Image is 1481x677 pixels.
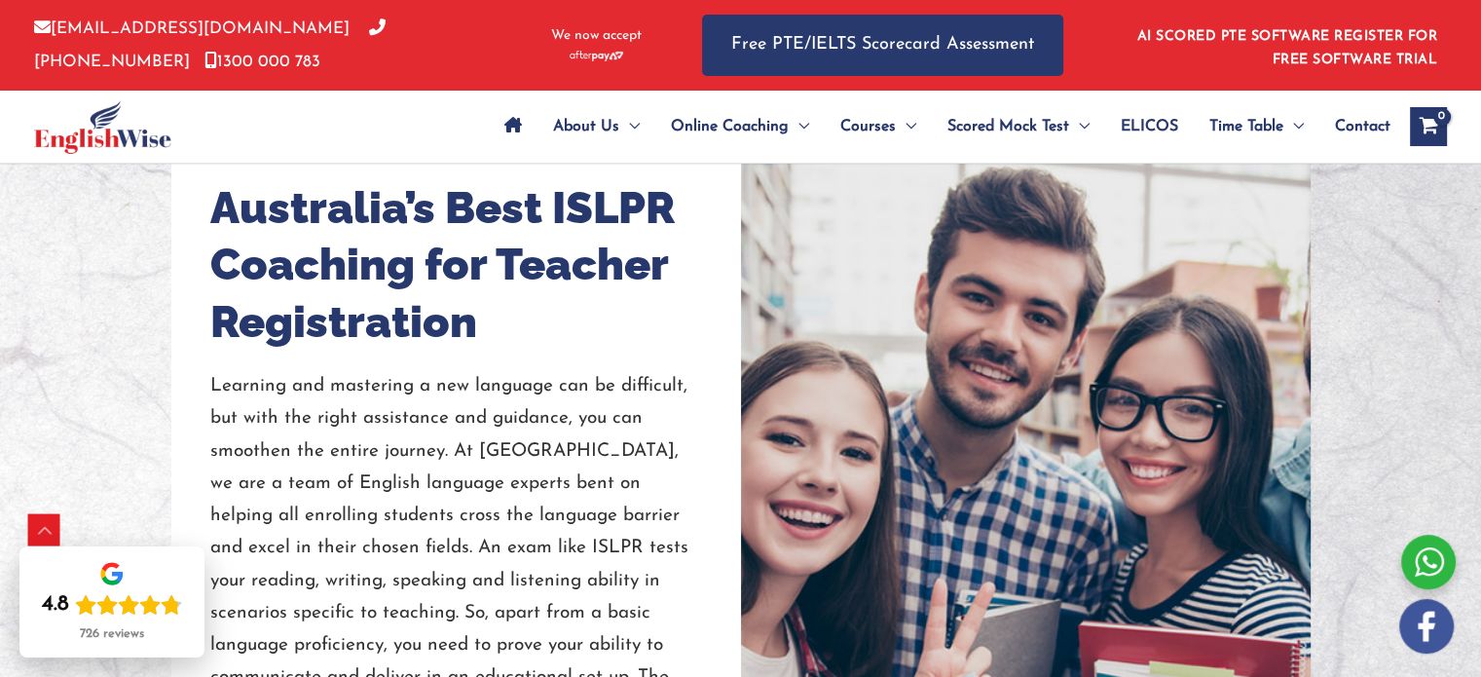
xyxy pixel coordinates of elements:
span: Courses [840,93,896,161]
a: 1300 000 783 [204,54,320,70]
span: We now accept [551,26,642,46]
span: Menu Toggle [1069,93,1090,161]
span: Time Table [1209,93,1283,161]
a: AI SCORED PTE SOFTWARE REGISTER FOR FREE SOFTWARE TRIAL [1137,29,1438,67]
aside: Header Widget 1 [1126,14,1447,77]
span: Menu Toggle [619,93,640,161]
img: white-facebook.png [1399,599,1454,654]
span: Menu Toggle [896,93,916,161]
div: 4.8 [42,591,69,619]
a: Contact [1319,93,1390,161]
span: ELICOS [1121,93,1178,161]
a: CoursesMenu Toggle [825,93,932,161]
span: Online Coaching [671,93,789,161]
span: Scored Mock Test [947,93,1069,161]
div: Rating: 4.8 out of 5 [42,591,182,619]
a: Scored Mock TestMenu Toggle [932,93,1105,161]
a: ELICOS [1105,93,1194,161]
a: About UsMenu Toggle [537,93,655,161]
a: [PHONE_NUMBER] [34,20,386,69]
a: Time TableMenu Toggle [1194,93,1319,161]
h2: Australia’s Best ISLPR Coaching for Teacher Registration [210,180,702,352]
a: Free PTE/IELTS Scorecard Assessment [702,15,1063,76]
img: Afterpay-Logo [570,51,623,61]
span: Menu Toggle [1283,93,1304,161]
a: [EMAIL_ADDRESS][DOMAIN_NAME] [34,20,350,37]
a: Online CoachingMenu Toggle [655,93,825,161]
span: Contact [1335,93,1390,161]
span: About Us [553,93,619,161]
span: Menu Toggle [789,93,809,161]
nav: Site Navigation: Main Menu [489,93,1390,161]
a: View Shopping Cart, empty [1410,107,1447,146]
div: 726 reviews [80,626,144,642]
img: cropped-ew-logo [34,100,171,154]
